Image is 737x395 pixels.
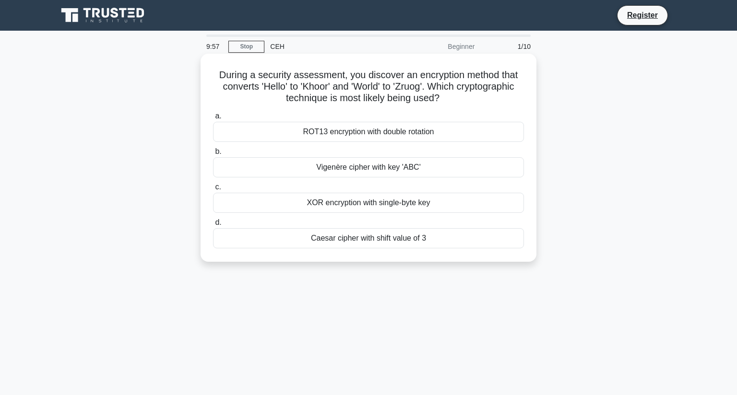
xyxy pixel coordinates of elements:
[396,37,480,56] div: Beginner
[213,193,524,213] div: XOR encryption with single-byte key
[215,183,221,191] span: c.
[215,147,221,155] span: b.
[228,41,264,53] a: Stop
[213,122,524,142] div: ROT13 encryption with double rotation
[215,112,221,120] span: a.
[213,157,524,177] div: Vigenère cipher with key 'ABC'
[621,9,664,21] a: Register
[212,69,525,105] h5: During a security assessment, you discover an encryption method that converts 'Hello' to 'Khoor' ...
[480,37,536,56] div: 1/10
[213,228,524,248] div: Caesar cipher with shift value of 3
[215,218,221,226] span: d.
[201,37,228,56] div: 9:57
[264,37,396,56] div: CEH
